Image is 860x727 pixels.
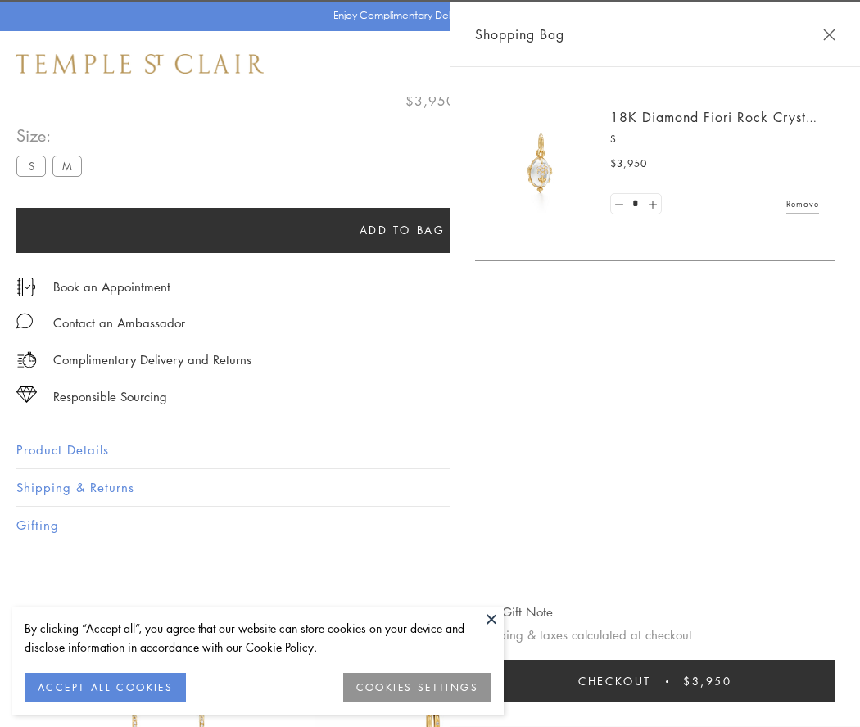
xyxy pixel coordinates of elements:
p: Enjoy Complimentary Delivery & Returns [333,7,519,24]
span: Add to bag [360,221,446,239]
a: Book an Appointment [53,278,170,296]
a: Remove [786,195,819,213]
button: Add to bag [16,208,788,253]
a: Set quantity to 2 [644,194,660,214]
p: Shipping & taxes calculated at checkout [475,625,835,645]
label: M [52,156,82,176]
button: Add Gift Note [475,602,553,622]
label: S [16,156,46,176]
span: $3,950 [683,672,732,690]
div: Contact an Ambassador [53,313,185,333]
button: COOKIES SETTINGS [343,673,491,702]
button: Gifting [16,507,844,544]
img: MessageIcon-01_2.svg [16,313,33,329]
p: S [610,131,819,147]
span: Shopping Bag [475,24,564,45]
a: Set quantity to 0 [611,194,627,214]
div: By clicking “Accept all”, you agree that our website can store cookies on your device and disclos... [25,619,491,657]
img: icon_sourcing.svg [16,386,37,403]
span: Checkout [578,672,651,690]
img: icon_delivery.svg [16,350,37,370]
span: Size: [16,122,88,149]
button: Close Shopping Bag [823,29,835,41]
div: Responsible Sourcing [53,386,167,407]
button: ACCEPT ALL COOKIES [25,673,186,702]
p: Complimentary Delivery and Returns [53,350,251,370]
h3: You May Also Like [41,603,819,629]
span: $3,950 [610,156,647,172]
button: Product Details [16,431,844,468]
span: $3,950 [405,90,455,111]
img: P51889-E11FIORI [491,115,590,213]
img: Temple St. Clair [16,54,264,74]
img: icon_appointment.svg [16,278,36,296]
button: Shipping & Returns [16,469,844,506]
button: Checkout $3,950 [475,660,835,702]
